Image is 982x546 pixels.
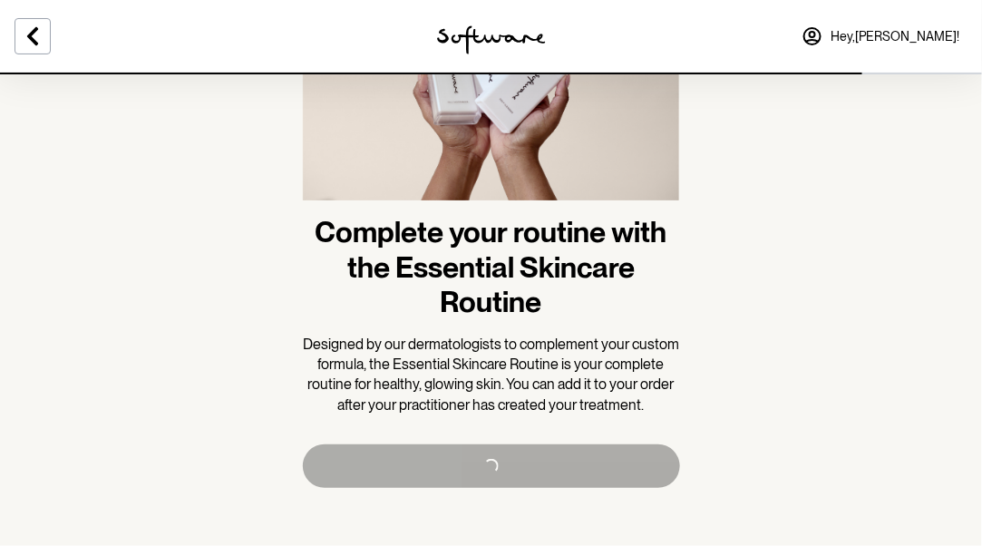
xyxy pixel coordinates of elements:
a: Hey,[PERSON_NAME]! [791,15,971,58]
span: Hey, [PERSON_NAME] ! [831,29,960,44]
img: software logo [437,25,546,54]
span: Designed by our dermatologists to complement your custom formula, the Essential Skincare Routine ... [303,336,679,414]
h1: Complete your routine with the Essential Skincare Routine [303,215,680,319]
